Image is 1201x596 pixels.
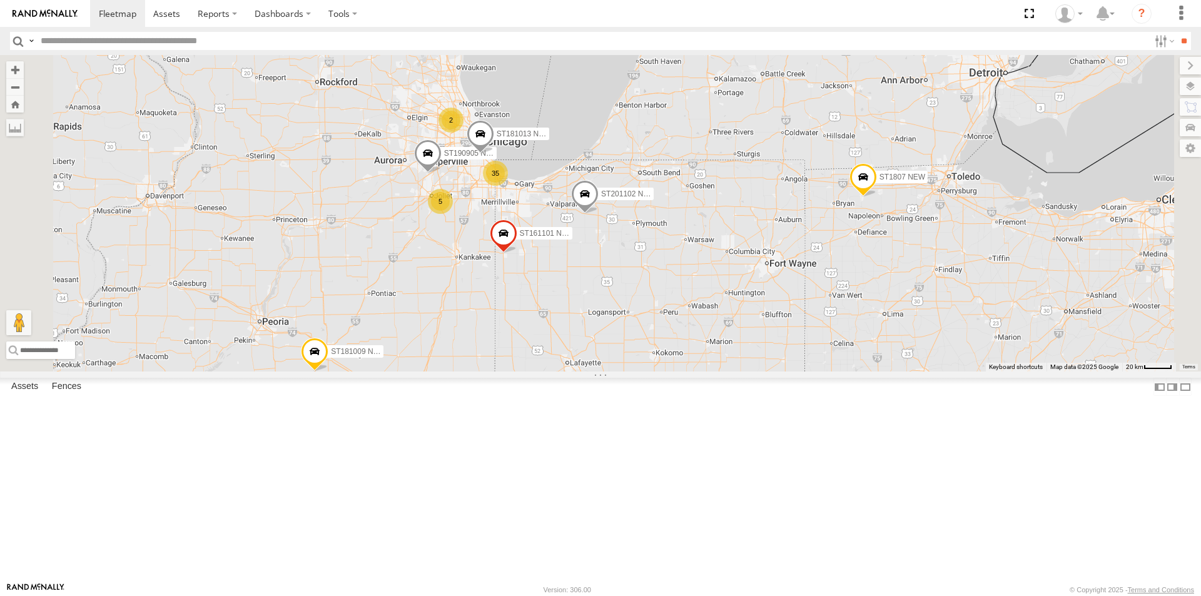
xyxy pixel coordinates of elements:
[1051,4,1087,23] div: Eric Hargrove
[544,586,591,593] div: Version: 306.00
[989,363,1043,371] button: Keyboard shortcuts
[444,149,499,158] span: ST190905 NEW
[6,96,24,113] button: Zoom Home
[26,32,36,50] label: Search Query
[428,189,453,214] div: 5
[331,347,385,356] span: ST181009 NEW
[438,108,464,133] div: 2
[6,310,31,335] button: Drag Pegman onto the map to open Street View
[1179,378,1192,396] label: Hide Summary Table
[6,61,24,78] button: Zoom in
[520,229,574,238] span: ST161101 NEW
[46,378,88,396] label: Fences
[5,378,44,396] label: Assets
[1050,363,1118,370] span: Map data ©2025 Google
[6,119,24,136] label: Measure
[1182,364,1195,369] a: Terms (opens in new tab)
[1128,586,1194,593] a: Terms and Conditions
[13,9,78,18] img: rand-logo.svg
[6,78,24,96] button: Zoom out
[1166,378,1178,396] label: Dock Summary Table to the Right
[1070,586,1194,593] div: © Copyright 2025 -
[1180,139,1201,157] label: Map Settings
[497,129,551,138] span: ST181013 NEW
[601,189,656,198] span: ST201102 NEW
[1150,32,1177,50] label: Search Filter Options
[1132,4,1152,24] i: ?
[1126,363,1143,370] span: 20 km
[879,173,925,181] span: ST1807 NEW
[1122,363,1176,371] button: Map Scale: 20 km per 42 pixels
[7,583,64,596] a: Visit our Website
[483,161,508,186] div: 35
[1153,378,1166,396] label: Dock Summary Table to the Left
